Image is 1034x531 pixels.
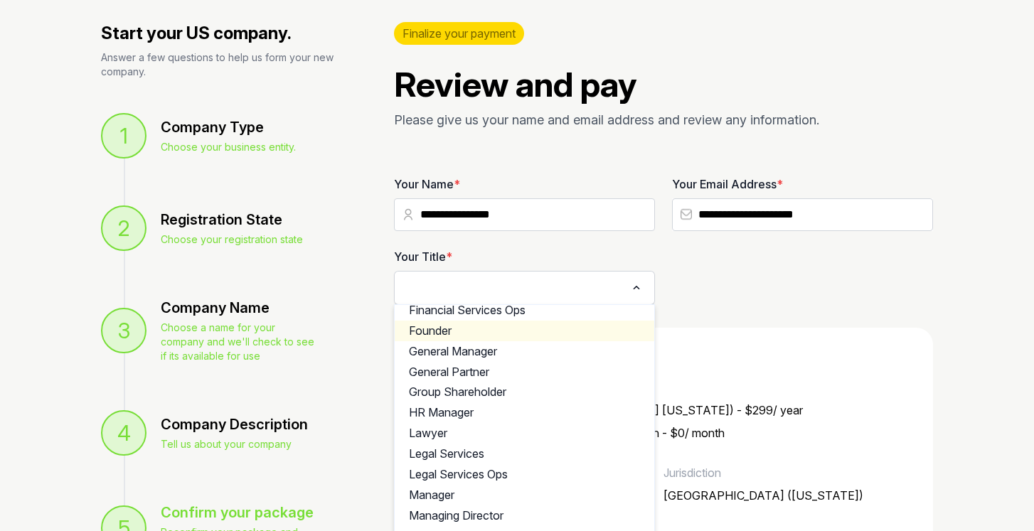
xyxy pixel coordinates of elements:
p: C-Corp Entity Formation - $749 [422,379,905,396]
div: Registration State [161,210,303,230]
div: 4 [101,410,146,456]
div: Search for option [401,275,648,301]
div: Company Name [161,298,314,318]
li: Founder [395,321,654,341]
p: Choose your business entity. [161,140,296,154]
li: General Partner [395,362,654,382]
div: Start your US company. [101,22,348,45]
li: Manager [395,485,654,505]
p: Choose your registration state [161,232,303,247]
label: Your Title [394,248,655,265]
li: HR Manager [395,402,654,423]
div: Company Type [161,117,296,137]
label: Your Email Address [672,176,933,193]
input: Search for option [403,278,626,298]
li: Managing Director [395,505,654,526]
p: Tell us about your company [161,437,308,451]
h2: Review and pay [394,68,819,102]
div: 2 [101,205,146,251]
p: Choose a name for your company and we'll check to see if its available for use [161,321,314,363]
label: Jurisdiction [663,466,721,480]
div: Answer a few questions to help us form your new company. [101,50,348,79]
div: 1 [101,113,146,159]
div: 3 [101,308,146,353]
div: Finalize your payment [394,22,524,45]
li: Financial Services Ops [395,300,654,321]
span: / month [685,426,725,440]
div: Confirm your package [161,503,314,522]
li: Group Shareholder [395,382,654,402]
label: Your Name [394,176,655,193]
p: Please give us your name and email address and review any information. [394,110,819,130]
li: Lawyer [395,423,654,444]
div: Company Description [161,414,308,434]
li: Legal Services [395,444,654,464]
p: [GEOGRAPHIC_DATA] ([US_STATE]) [663,487,905,504]
li: General Manager [395,341,654,362]
span: / year [773,403,803,417]
li: Legal Services Ops [395,464,654,485]
p: Compliance Package ([GEOGRAPHIC_DATA] [US_STATE]) - $299 [422,402,905,419]
p: Stellar Operations Manager - On Demand Plan - $0 [422,424,905,441]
